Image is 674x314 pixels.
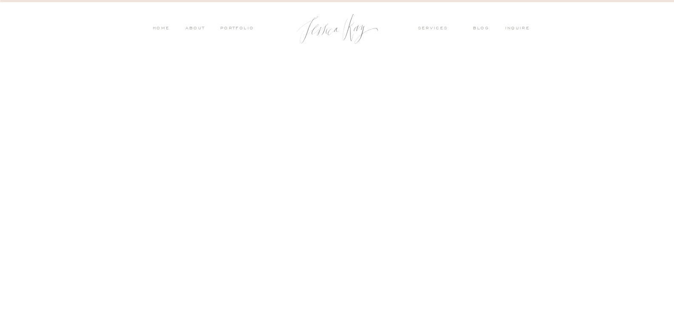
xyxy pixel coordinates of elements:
a: PORTFOLIO [219,25,254,33]
a: services [418,25,460,33]
a: ABOUT [183,25,205,33]
a: blog [473,25,495,33]
a: HOME [152,25,170,33]
a: inquire [505,25,534,33]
